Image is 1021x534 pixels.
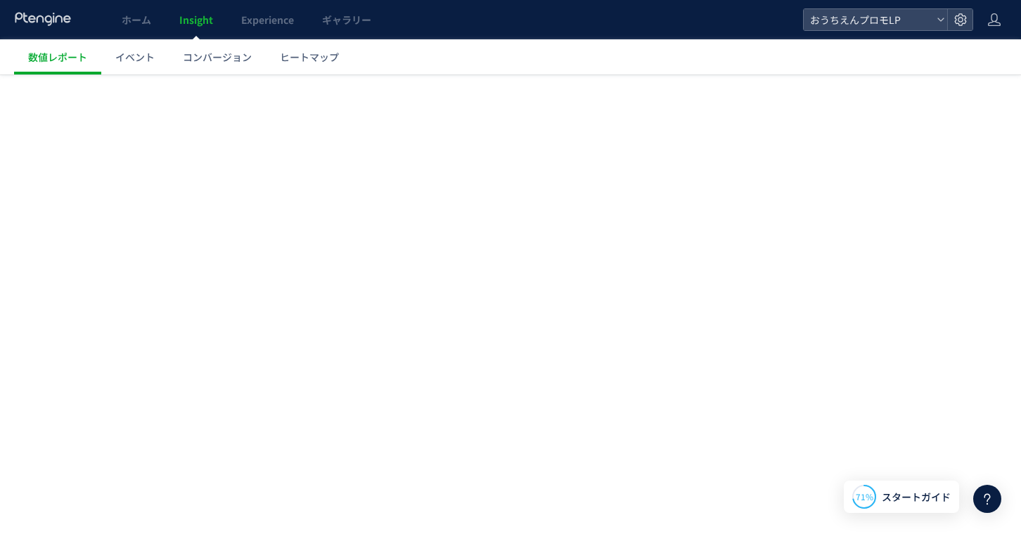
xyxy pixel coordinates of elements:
[122,13,151,27] span: ホーム
[856,490,873,502] span: 71%
[179,13,213,27] span: Insight
[322,13,371,27] span: ギャラリー
[241,13,294,27] span: Experience
[28,50,87,64] span: 数値レポート
[183,50,252,64] span: コンバージョン
[115,50,155,64] span: イベント
[882,490,951,504] span: スタートガイド
[806,9,931,30] span: おうちえんプロモLP
[280,50,339,64] span: ヒートマップ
